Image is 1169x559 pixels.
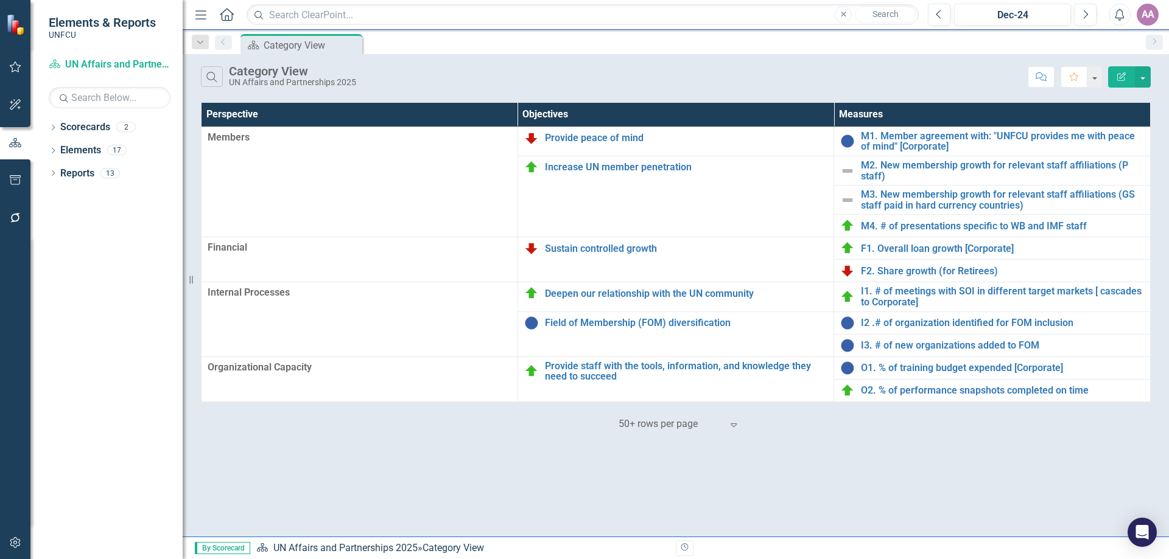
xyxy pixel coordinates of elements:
div: 13 [100,168,120,178]
td: Double-Click to Edit Right Click for Context Menu [518,237,834,282]
td: Double-Click to Edit Right Click for Context Menu [518,282,834,311]
div: 17 [107,145,127,156]
a: Deepen our relationship with the UN community [545,288,828,299]
td: Double-Click to Edit Right Click for Context Menu [834,334,1151,356]
span: Elements & Reports [49,15,156,30]
td: Double-Click to Edit [202,237,518,282]
a: UN Affairs and Partnerships 2025 [273,542,418,554]
a: I3. # of new organizations added to FOM [861,340,1144,351]
span: Financial [208,241,511,255]
img: Data Not Yet Due [840,338,855,353]
td: Double-Click to Edit Right Click for Context Menu [518,127,834,156]
input: Search Below... [49,87,170,108]
div: Category View [264,38,359,53]
a: F1. Overall loan growth [Corporate] [861,243,1144,254]
img: On Target [524,364,539,378]
td: Double-Click to Edit Right Click for Context Menu [834,282,1151,311]
img: Not Defined [840,164,855,178]
input: Search ClearPoint... [247,4,919,26]
a: M4. # of presentations specific to WB and IMF staff [861,221,1144,232]
div: » [256,541,667,555]
a: Field of Membership (FOM) diversification [545,318,828,328]
div: Category View [229,64,356,78]
img: Data Not Yet Due [524,316,539,330]
span: Internal Processes [208,286,511,300]
img: Not Defined [840,193,855,207]
td: Double-Click to Edit Right Click for Context Menu [834,356,1151,379]
button: Search [855,6,916,23]
img: On Target [840,290,855,304]
a: I2 .# of organization identified for FOM inclusion [861,318,1144,328]
a: Reports [60,167,94,181]
img: On Target [524,286,539,300]
a: M1. Member agreement with: "UNFCU provides me with peace of mind" [Corporate] [861,131,1144,152]
a: Sustain controlled growth [545,243,828,254]
td: Double-Click to Edit Right Click for Context Menu [834,127,1151,156]
td: Double-Click to Edit Right Click for Context Menu [518,156,834,237]
span: Members [208,131,511,145]
span: Organizational Capacity [208,361,511,375]
a: I1. # of meetings with SOI in different target markets [ cascades to Corporate] [861,286,1144,307]
img: Data Not Yet Due [840,134,855,148]
span: Search [872,9,899,19]
td: Double-Click to Edit [202,282,518,356]
td: Double-Click to Edit Right Click for Context Menu [518,356,834,401]
img: ClearPoint Strategy [6,14,27,35]
img: On Target [840,241,855,255]
a: Elements [60,144,101,158]
td: Double-Click to Edit Right Click for Context Menu [834,215,1151,237]
button: Dec-24 [954,4,1071,26]
div: Category View [423,542,484,554]
a: M3. New membership growth for relevant staff affiliations (GS staff paid in hard currency countries) [861,189,1144,210]
td: Double-Click to Edit [202,127,518,237]
img: Below Plan [524,241,539,255]
button: AA [1137,4,1159,26]
img: Data Not Yet Due [840,316,855,330]
a: O1. % of training budget expended [Corporate] [861,363,1144,373]
a: Provide peace of mind [545,133,828,144]
img: On Target [524,160,539,175]
a: Scorecards [60,120,110,134]
img: Below Plan [840,263,855,278]
img: Below Plan [524,131,539,145]
a: M2. New membership growth for relevant staff affiliations (P staff) [861,160,1144,181]
img: Data Not Yet Due [840,361,855,375]
div: UN Affairs and Partnerships 2025 [229,78,356,87]
span: By Scorecard [195,542,250,554]
small: UNFCU [49,30,156,40]
td: Double-Click to Edit Right Click for Context Menu [834,379,1151,401]
div: Open Intercom Messenger [1128,518,1157,547]
a: O2. % of performance snapshots completed on time [861,385,1144,396]
div: Dec-24 [958,8,1067,23]
img: On Target [840,383,855,398]
img: On Target [840,218,855,233]
td: Double-Click to Edit Right Click for Context Menu [834,156,1151,186]
a: Provide staff with the tools, information, and knowledge they need to succeed [545,361,828,382]
td: Double-Click to Edit Right Click for Context Menu [834,260,1151,282]
td: Double-Click to Edit [202,356,518,401]
td: Double-Click to Edit Right Click for Context Menu [834,311,1151,334]
td: Double-Click to Edit Right Click for Context Menu [834,237,1151,260]
div: 2 [116,122,136,133]
a: UN Affairs and Partnerships 2025 [49,58,170,72]
td: Double-Click to Edit Right Click for Context Menu [518,311,834,356]
a: F2. Share growth (for Retirees) [861,266,1144,277]
td: Double-Click to Edit Right Click for Context Menu [834,186,1151,215]
a: Increase UN member penetration [545,162,828,173]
